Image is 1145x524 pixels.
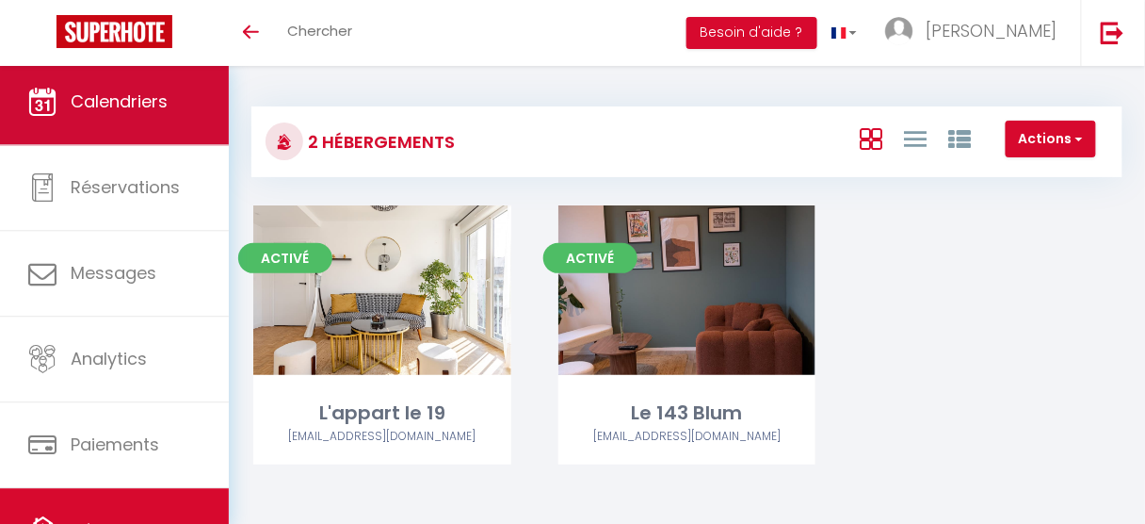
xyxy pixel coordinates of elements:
a: Vue en Box [860,123,882,154]
img: Super Booking [56,15,172,48]
span: Activé [543,243,637,273]
div: L'appart le 19 [253,399,511,428]
span: Réservations [71,175,180,199]
div: Le 143 Blum [558,399,816,428]
a: Vue en Liste [904,123,927,154]
img: logout [1101,21,1124,44]
span: Paiements [71,434,159,457]
button: Actions [1006,121,1096,158]
span: Chercher [287,21,352,41]
h3: 2 Hébergements [303,121,455,163]
span: [PERSON_NAME] [926,19,1057,42]
span: Analytics [71,347,147,370]
div: Airbnb [558,428,816,446]
span: Calendriers [71,90,168,113]
a: Vue par Groupe [948,123,971,154]
img: ... [885,17,913,45]
button: Besoin d'aide ? [686,17,817,49]
div: Airbnb [253,428,511,446]
span: Messages [71,261,156,285]
span: Activé [238,243,332,273]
